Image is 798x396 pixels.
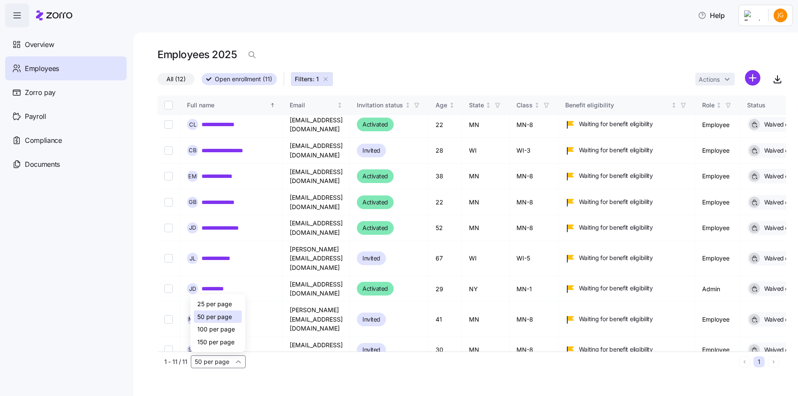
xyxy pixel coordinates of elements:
[197,325,235,334] span: 100 per page
[579,223,653,232] span: Waiting for benefit eligibility
[579,284,653,293] span: Waiting for benefit eligibility
[510,138,558,163] td: WI-3
[5,128,127,152] a: Compliance
[695,95,740,115] th: RoleNot sorted
[462,189,510,215] td: MN
[695,112,740,138] td: Employee
[180,95,283,115] th: Full nameSorted ascending
[164,315,173,324] input: Select record 8
[362,253,380,263] span: Invited
[429,189,462,215] td: 22
[510,302,558,337] td: MN-8
[695,189,740,215] td: Employee
[449,102,455,108] div: Not sorted
[5,56,127,80] a: Employees
[283,337,350,363] td: [EMAIL_ADDRESS][DOMAIN_NAME]
[5,152,127,176] a: Documents
[283,241,350,276] td: [PERSON_NAME][EMAIL_ADDRESS][DOMAIN_NAME]
[699,77,720,83] span: Actions
[702,100,715,110] div: Role
[429,112,462,138] td: 22
[510,189,558,215] td: MN-8
[695,138,740,163] td: Employee
[5,104,127,128] a: Payroll
[429,95,462,115] th: AgeNot sorted
[774,9,787,22] img: be28eee7940ff7541a673135d606113e
[579,120,653,128] span: Waiting for benefit eligibility
[362,197,388,207] span: Activated
[189,225,196,231] span: J D
[745,70,760,86] svg: add icon
[197,299,232,309] span: 25 per page
[291,72,333,86] button: Filters: 1
[270,102,276,108] div: Sorted ascending
[164,146,173,155] input: Select record 2
[189,286,196,292] span: J D
[695,241,740,276] td: Employee
[25,135,62,146] span: Compliance
[534,102,540,108] div: Not sorted
[429,302,462,337] td: 41
[462,241,510,276] td: WI
[290,100,335,110] div: Email
[510,95,558,115] th: ClassNot sorted
[716,102,722,108] div: Not sorted
[691,7,732,24] button: Help
[362,145,380,156] span: Invited
[510,112,558,138] td: MN-8
[215,74,272,85] span: Open enrollment (11)
[462,112,510,138] td: MN
[283,138,350,163] td: [EMAIL_ADDRESS][DOMAIN_NAME]
[283,189,350,215] td: [EMAIL_ADDRESS][DOMAIN_NAME]
[671,102,677,108] div: Not sorted
[579,171,653,180] span: Waiting for benefit eligibility
[429,138,462,163] td: 28
[462,215,510,241] td: MN
[197,337,234,347] span: 150 per page
[362,284,388,294] span: Activated
[350,95,429,115] th: Invitation statusNot sorted
[283,215,350,241] td: [EMAIL_ADDRESS][DOMAIN_NAME]
[558,95,695,115] th: Benefit eligibilityNot sorted
[436,100,447,110] div: Age
[5,33,127,56] a: Overview
[25,39,54,50] span: Overview
[695,164,740,189] td: Employee
[510,215,558,241] td: MN-8
[768,356,779,367] button: Next page
[744,10,761,21] img: Employer logo
[754,356,765,367] button: 1
[516,100,533,110] div: Class
[362,223,388,233] span: Activated
[197,312,232,322] span: 50 per page
[25,63,59,74] span: Employees
[187,100,268,110] div: Full name
[462,302,510,337] td: MN
[747,100,791,110] div: Status
[164,284,173,293] input: Select record 7
[188,347,197,352] span: S W
[25,159,60,170] span: Documents
[157,48,237,61] h1: Employees 2025
[164,172,173,180] input: Select record 3
[510,241,558,276] td: WI-5
[510,276,558,302] td: MN-1
[462,337,510,363] td: MN
[429,276,462,302] td: 29
[695,302,740,337] td: Employee
[695,215,740,241] td: Employee
[565,100,670,110] div: Benefit eligibility
[25,87,56,98] span: Zorro pay
[462,95,510,115] th: StateNot sorted
[283,164,350,189] td: [EMAIL_ADDRESS][DOMAIN_NAME]
[429,241,462,276] td: 67
[190,256,196,261] span: J L
[164,358,187,366] span: 1 - 11 / 11
[25,111,46,122] span: Payroll
[189,199,197,205] span: G B
[429,164,462,189] td: 38
[283,112,350,138] td: [EMAIL_ADDRESS][DOMAIN_NAME]
[362,171,388,181] span: Activated
[164,224,173,232] input: Select record 5
[429,337,462,363] td: 30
